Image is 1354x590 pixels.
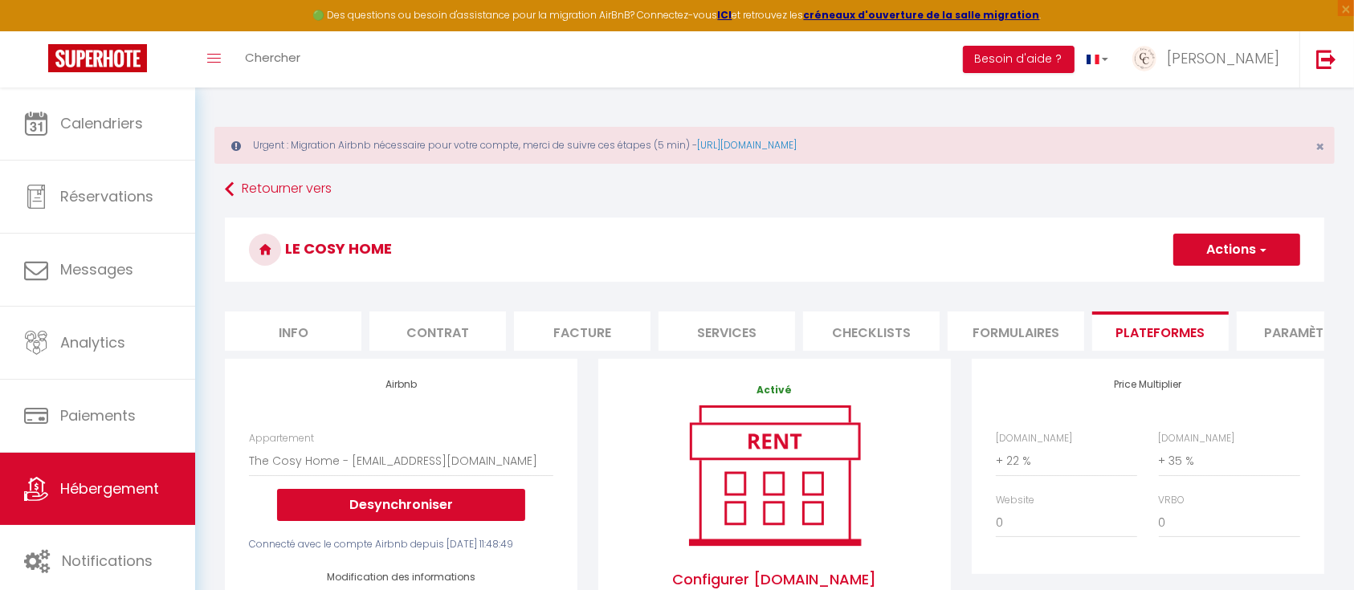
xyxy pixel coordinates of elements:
[996,431,1072,446] label: [DOMAIN_NAME]
[277,489,525,521] button: Desynchroniser
[60,405,136,425] span: Paiements
[1316,49,1336,69] img: logout
[948,311,1084,351] li: Formulaires
[1120,31,1299,87] a: ... [PERSON_NAME]
[996,493,1034,508] label: Website
[214,127,1335,164] div: Urgent : Migration Airbnb nécessaire pour votre compte, merci de suivre ces étapes (5 min) -
[1286,518,1342,578] iframe: Chat
[13,6,61,55] button: Ouvrir le widget de chat LiveChat
[60,113,143,133] span: Calendriers
[1159,431,1235,446] label: [DOMAIN_NAME]
[62,551,153,571] span: Notifications
[60,259,133,279] span: Messages
[697,138,797,152] a: [URL][DOMAIN_NAME]
[60,186,153,206] span: Réservations
[718,8,732,22] a: ICI
[1173,234,1300,266] button: Actions
[1315,140,1324,154] button: Close
[1132,46,1156,71] img: ...
[48,44,147,72] img: Super Booking
[622,383,927,398] p: Activé
[225,175,1324,204] a: Retourner vers
[514,311,650,351] li: Facture
[225,311,361,351] li: Info
[233,31,312,87] a: Chercher
[804,8,1040,22] a: créneaux d'ouverture de la salle migration
[963,46,1075,73] button: Besoin d'aide ?
[803,311,940,351] li: Checklists
[60,332,125,352] span: Analytics
[1092,311,1229,351] li: Plateformes
[249,379,553,390] h4: Airbnb
[1167,48,1279,68] span: [PERSON_NAME]
[996,379,1300,390] h4: Price Multiplier
[369,311,506,351] li: Contrat
[659,311,795,351] li: Services
[1159,493,1185,508] label: VRBO
[225,218,1324,282] h3: Le Cosy Home
[249,431,314,446] label: Appartement
[60,478,159,498] span: Hébergement
[273,572,529,583] h4: Modification des informations
[1315,136,1324,157] span: ×
[672,398,877,552] img: rent.png
[245,49,300,66] span: Chercher
[249,537,553,552] div: Connecté avec le compte Airbnb depuis [DATE] 11:48:49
